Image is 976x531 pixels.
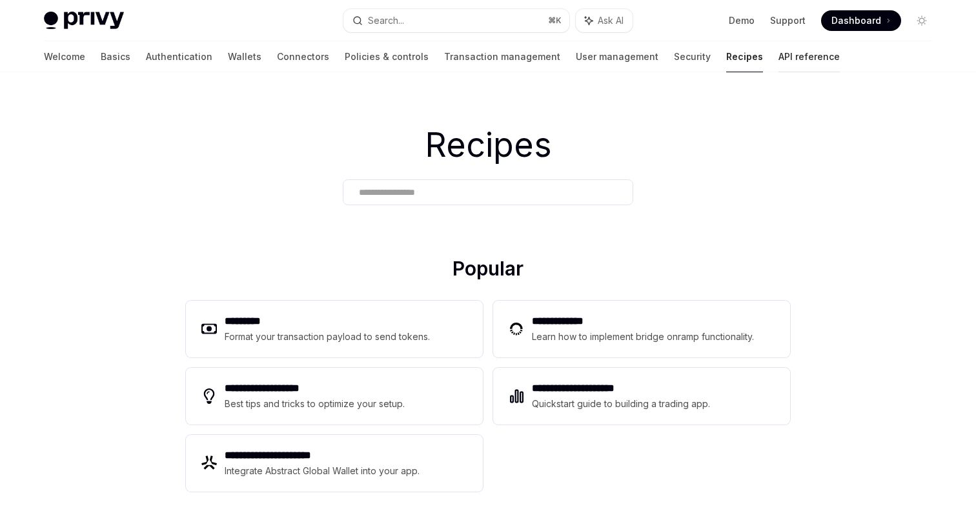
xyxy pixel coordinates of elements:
a: API reference [778,41,840,72]
button: Toggle dark mode [911,10,932,31]
a: **** ****Format your transaction payload to send tokens. [186,301,483,357]
div: Integrate Abstract Global Wallet into your app. [225,463,421,479]
a: **** **** ***Learn how to implement bridge onramp functionality. [493,301,790,357]
a: Transaction management [444,41,560,72]
a: User management [576,41,658,72]
div: Quickstart guide to building a trading app. [532,396,711,412]
h2: Popular [186,257,790,285]
span: ⌘ K [548,15,562,26]
a: Wallets [228,41,261,72]
a: Security [674,41,711,72]
a: Demo [729,14,755,27]
a: Welcome [44,41,85,72]
span: Dashboard [831,14,881,27]
a: Recipes [726,41,763,72]
a: Authentication [146,41,212,72]
img: light logo [44,12,124,30]
a: Dashboard [821,10,901,31]
a: Support [770,14,806,27]
a: Basics [101,41,130,72]
button: Search...⌘K [343,9,569,32]
div: Best tips and tricks to optimize your setup. [225,396,407,412]
div: Format your transaction payload to send tokens. [225,329,431,345]
button: Ask AI [576,9,633,32]
div: Learn how to implement bridge onramp functionality. [532,329,758,345]
a: Connectors [277,41,329,72]
div: Search... [368,13,404,28]
a: Policies & controls [345,41,429,72]
span: Ask AI [598,14,624,27]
